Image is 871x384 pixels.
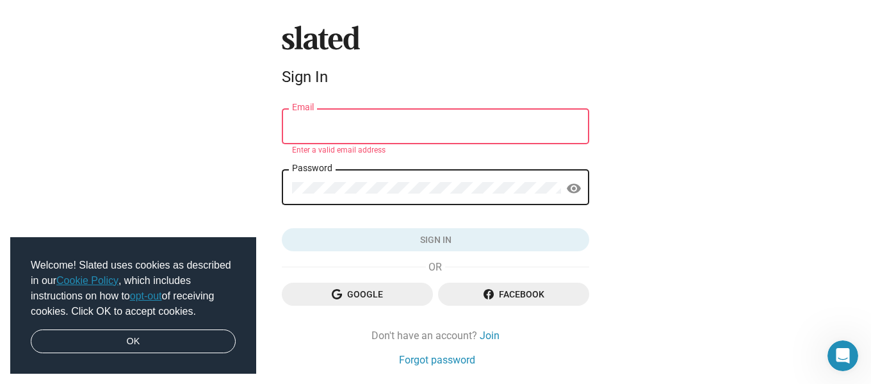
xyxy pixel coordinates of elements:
mat-error: Enter a valid email address [292,146,579,156]
a: Forgot password [399,353,475,367]
div: cookieconsent [10,237,256,374]
div: Sign In [282,68,589,86]
a: dismiss cookie message [31,330,236,354]
a: Join [480,329,500,342]
span: Google [292,283,423,306]
sl-branding: Sign In [282,26,589,91]
a: opt-out [130,290,162,301]
span: Welcome! Slated uses cookies as described in our , which includes instructions on how to of recei... [31,258,236,319]
a: Cookie Policy [56,275,118,286]
button: Facebook [438,283,589,306]
iframe: Intercom live chat [827,340,858,371]
div: Don't have an account? [282,329,589,342]
mat-icon: visibility [566,179,582,199]
span: Facebook [448,283,579,306]
button: Google [282,283,433,306]
button: Hide password [561,176,587,201]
